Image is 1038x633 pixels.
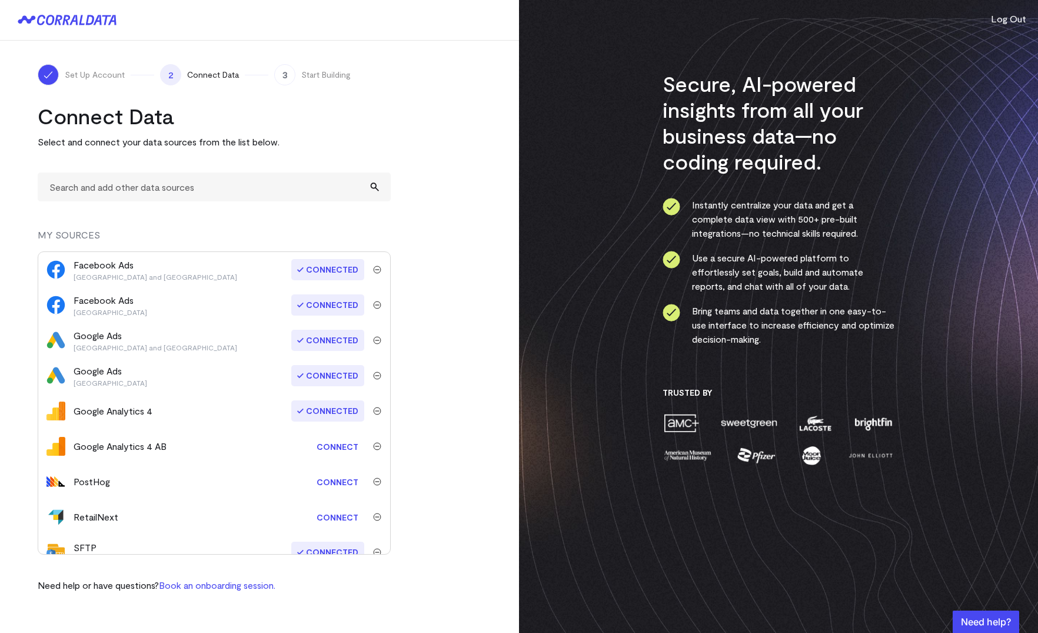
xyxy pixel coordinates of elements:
[159,579,275,591] a: Book an onboarding session.
[311,436,364,458] a: Connect
[663,304,680,322] img: ico-check-circle-4b19435c.svg
[663,251,680,269] img: ico-check-circle-4b19435c.svg
[38,173,391,201] input: Search and add other data sources
[736,445,777,466] img: pfizer-e137f5fc.png
[46,543,65,562] img: sftp-bbd9679b.svg
[160,64,181,85] span: 2
[373,548,381,556] img: trash-40e54a27.svg
[74,272,237,281] p: [GEOGRAPHIC_DATA] and [GEOGRAPHIC_DATA]
[74,293,147,317] div: Facebook Ads
[74,343,237,352] p: [GEOGRAPHIC_DATA] and [GEOGRAPHIC_DATA]
[663,387,895,398] h3: Trusted By
[291,542,364,563] span: Connected
[74,378,147,387] p: [GEOGRAPHIC_DATA]
[373,513,381,521] img: trash-40e54a27.svg
[663,413,700,433] img: amc-0b11a8f1.png
[798,413,833,433] img: lacoste-7a6b0538.png
[847,445,894,466] img: john-elliott-25751c40.png
[74,475,110,489] div: PostHog
[38,103,391,129] h2: Connect Data
[74,258,237,281] div: Facebook Ads
[291,259,364,280] span: Connected
[74,404,152,418] div: Google Analytics 4
[373,336,381,344] img: trash-40e54a27.svg
[663,71,895,174] h3: Secure, AI-powered insights from all your business data—no coding required.
[373,266,381,274] img: trash-40e54a27.svg
[373,442,381,450] img: trash-40e54a27.svg
[74,510,118,524] div: RetailNext
[74,307,147,317] p: [GEOGRAPHIC_DATA]
[46,296,65,314] img: facebook_ads-56946ca1.svg
[663,251,895,293] li: Use a secure AI-powered platform to effortlessly set goals, build and automate reports, and chat ...
[74,541,185,564] div: SFTP
[663,198,895,240] li: Instantly centralize your data and get a complete data view with 500+ pre-built integrations—no t...
[291,294,364,316] span: Connected
[301,69,351,81] span: Start Building
[991,12,1026,26] button: Log Out
[373,478,381,486] img: trash-40e54a27.svg
[65,69,125,81] span: Set Up Account
[38,578,275,592] p: Need help or have questions?
[311,471,364,493] a: Connect
[373,372,381,380] img: trash-40e54a27.svg
[720,413,778,433] img: sweetgreen-1d1fb32c.png
[46,366,65,385] img: google_ads-c8121f33.png
[42,69,54,81] img: ico-check-white-5ff98cb1.svg
[74,439,167,453] div: Google Analytics 4 AB
[38,135,391,149] p: Select and connect your data sources from the list below.
[74,329,237,352] div: Google Ads
[46,331,65,350] img: google_ads-c8121f33.png
[663,198,680,216] img: ico-check-circle-4b19435c.svg
[187,69,239,81] span: Connect Data
[46,402,65,420] img: google_analytics_4-4ee20295.svg
[663,304,895,346] li: Bring teams and data together in one easy-to-use interface to increase efficiency and optimize de...
[311,506,364,528] a: Connect
[663,445,713,466] img: amnh-5afada46.png
[46,508,65,526] img: retailnext-a9c6492f.svg
[373,301,381,309] img: trash-40e54a27.svg
[74,364,147,387] div: Google Ads
[800,445,823,466] img: moon-juice-c312e729.png
[274,64,295,85] span: 3
[373,407,381,415] img: trash-40e54a27.svg
[291,400,364,422] span: Connected
[38,228,391,251] div: MY SOURCES
[852,413,894,433] img: brightfin-a251e171.png
[46,437,65,456] img: google_analytics_4-fc05114a.png
[291,330,364,351] span: Connected
[46,472,65,491] img: posthog-464a3171.svg
[291,365,364,386] span: Connected
[46,260,65,279] img: facebook_ads-56946ca1.svg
